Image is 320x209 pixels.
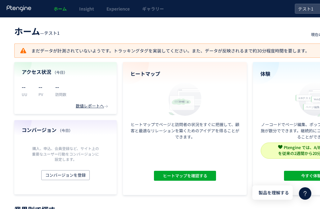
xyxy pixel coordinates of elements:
[20,47,309,54] p: まだデータが計測されていないようです。トラッキングタグを実装してください。また、データが反映されるまで約30分程度時間を要します。
[106,6,130,12] span: Experience
[30,146,101,161] p: 購入、申込、会員登録など、サイト上の重要なユーザー行動をコンバージョンに設定します。
[38,92,48,97] p: PV
[22,92,31,97] p: UU
[54,6,67,12] span: ホーム
[163,171,207,181] span: ヒートマップを確認する
[22,82,31,92] p: --
[79,6,94,12] span: Insight
[52,70,67,75] span: （今日）
[14,25,40,37] span: ホーム
[45,170,86,180] span: コンバージョンを登録
[22,126,109,134] h4: コンバージョン
[41,170,90,180] button: コンバージョンを登録
[38,82,48,92] p: --
[44,30,60,36] span: テスト1
[58,128,73,133] span: （今日）
[76,103,109,109] div: 数値レポートへ
[259,189,289,196] span: 製品を理解する
[278,145,282,149] img: svg+xml,%3c
[55,82,66,92] p: --
[142,6,164,12] span: ギャラリー
[154,171,216,181] button: ヒートマップを確認する
[22,68,109,75] h4: アクセス状況
[130,70,239,77] h4: ヒートマップ
[14,25,60,37] div: —
[130,121,239,140] p: ヒートマップでページと訪問者の状況をすぐに把握して、顧客と最適なリレーションを築くためのアイデアを得ることができます。
[55,92,66,97] p: 訪問数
